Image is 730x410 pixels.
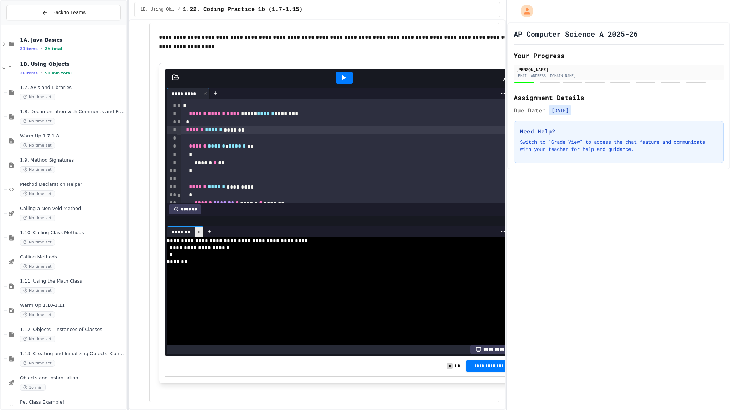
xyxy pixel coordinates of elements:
p: Switch to "Grade View" to access the chat feature and communicate with your teacher for help and ... [520,138,718,153]
span: 1B. Using Objects [20,61,125,67]
span: No time set [20,239,55,246]
span: Warm Up 1.7-1.8 [20,133,125,139]
h1: AP Computer Science A 2025-26 [514,29,638,39]
span: 1B. Using Objects [140,7,175,12]
span: Method Declaration Helper [20,182,125,188]
div: [PERSON_NAME] [516,66,721,73]
span: 1.7. APIs and Libraries [20,85,125,91]
span: 50 min total [45,71,72,75]
span: Calling Methods [20,254,125,260]
span: Objects and Instantiation [20,375,125,381]
span: No time set [20,287,55,294]
span: 2h total [45,47,62,51]
h2: Your Progress [514,51,724,61]
span: No time set [20,142,55,149]
span: No time set [20,311,55,318]
span: 1.8. Documentation with Comments and Preconditions [20,109,125,115]
span: • [41,70,42,76]
span: 26 items [20,71,38,75]
span: No time set [20,360,55,367]
h3: Need Help? [520,127,718,136]
span: No time set [20,263,55,270]
span: / [177,7,180,12]
span: Calling a Non-void Method [20,206,125,212]
span: 1.9. Method Signatures [20,157,125,163]
span: Warm Up 1.10-1.11 [20,303,125,309]
span: 10 min [20,384,46,391]
button: Back to Teams [6,5,121,20]
span: 1.13. Creating and Initializing Objects: Constructors [20,351,125,357]
span: No time set [20,215,55,221]
span: 1A. Java Basics [20,37,125,43]
span: No time set [20,94,55,100]
span: No time set [20,336,55,342]
span: 1.22. Coding Practice 1b (1.7-1.15) [183,5,302,14]
span: No time set [20,118,55,125]
span: Back to Teams [52,9,86,16]
span: 1.12. Objects - Instances of Classes [20,327,125,333]
span: Pet Class Example! [20,399,125,405]
span: [DATE] [549,105,571,115]
div: My Account [513,3,535,19]
span: No time set [20,190,55,197]
span: 1.11. Using the Math Class [20,278,125,284]
span: • [41,46,42,52]
span: 1.10. Calling Class Methods [20,230,125,236]
span: 21 items [20,47,38,51]
span: No time set [20,166,55,173]
span: Due Date: [514,106,546,115]
div: [EMAIL_ADDRESS][DOMAIN_NAME] [516,73,721,78]
h2: Assignment Details [514,93,724,102]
